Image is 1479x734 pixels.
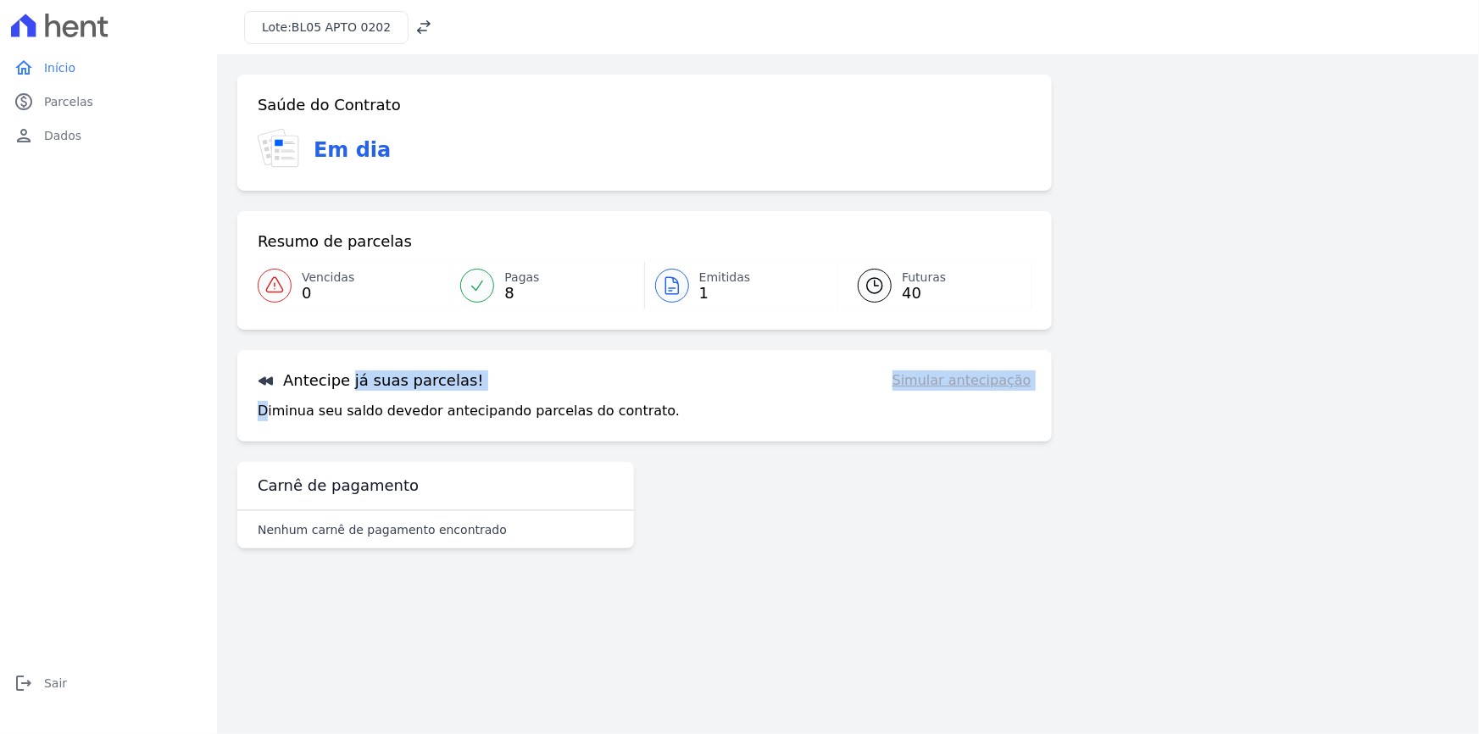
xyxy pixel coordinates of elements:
[258,262,450,309] a: Vencidas 0
[258,231,412,252] h3: Resumo de parcelas
[14,92,34,112] i: paid
[258,95,401,115] h3: Saúde do Contrato
[504,269,539,286] span: Pagas
[44,675,67,692] span: Sair
[7,51,210,85] a: homeInício
[258,370,484,391] h3: Antecipe já suas parcelas!
[7,119,210,153] a: personDados
[892,370,1031,391] a: Simular antecipação
[14,673,34,693] i: logout
[44,127,81,144] span: Dados
[902,286,946,300] span: 40
[450,262,643,309] a: Pagas 8
[44,59,75,76] span: Início
[258,521,507,538] p: Nenhum carnê de pagamento encontrado
[645,262,837,309] a: Emitidas 1
[504,286,539,300] span: 8
[7,85,210,119] a: paidParcelas
[902,269,946,286] span: Futuras
[14,58,34,78] i: home
[302,269,354,286] span: Vencidas
[262,19,391,36] h3: Lote:
[314,135,391,165] h3: Em dia
[699,286,751,300] span: 1
[44,93,93,110] span: Parcelas
[7,666,210,700] a: logoutSair
[837,262,1031,309] a: Futuras 40
[699,269,751,286] span: Emitidas
[258,401,680,421] p: Diminua seu saldo devedor antecipando parcelas do contrato.
[14,125,34,146] i: person
[292,20,391,34] span: BL05 APTO 0202
[302,286,354,300] span: 0
[258,475,419,496] h3: Carnê de pagamento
